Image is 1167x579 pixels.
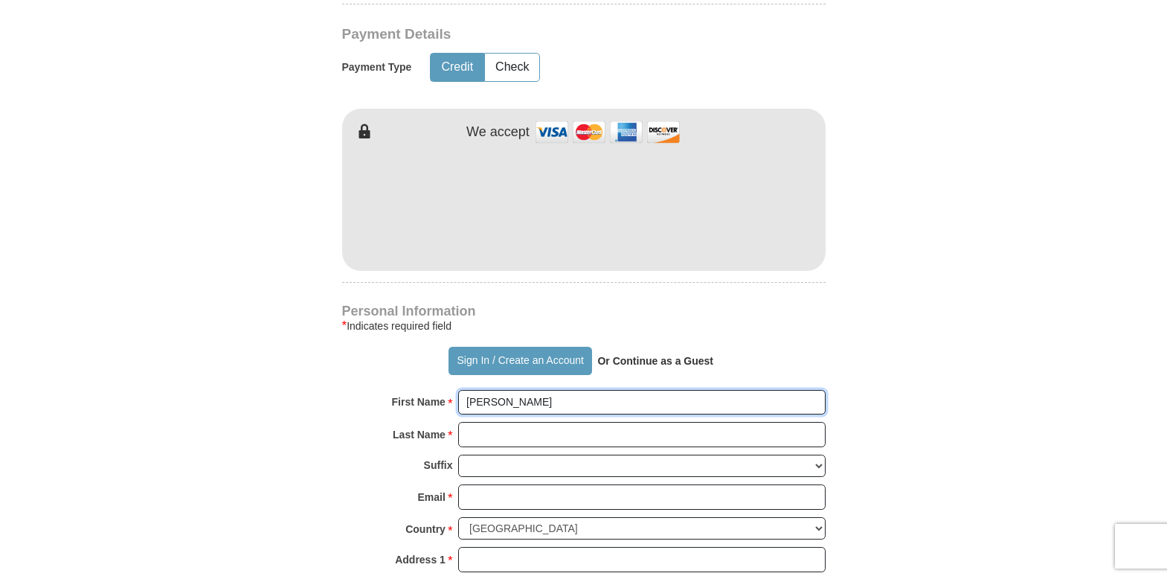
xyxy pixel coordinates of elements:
[418,487,446,508] strong: Email
[342,61,412,74] h5: Payment Type
[431,54,483,81] button: Credit
[449,347,592,375] button: Sign In / Create an Account
[392,391,446,412] strong: First Name
[466,124,530,141] h4: We accept
[533,116,682,148] img: credit cards accepted
[342,26,721,43] h3: Payment Details
[424,455,453,476] strong: Suffix
[485,54,539,81] button: Check
[395,549,446,570] strong: Address 1
[393,424,446,445] strong: Last Name
[342,305,826,317] h4: Personal Information
[342,317,826,335] div: Indicates required field
[597,355,713,367] strong: Or Continue as a Guest
[405,519,446,540] strong: Country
